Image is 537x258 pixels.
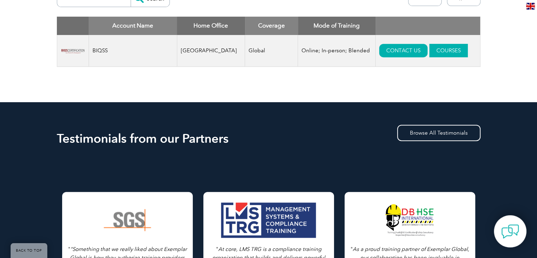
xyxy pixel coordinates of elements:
td: BIQSS [89,35,177,67]
a: CONTACT US [379,44,428,57]
td: [GEOGRAPHIC_DATA] [177,35,245,67]
th: Coverage: activate to sort column ascending [245,17,298,35]
img: en [526,3,535,10]
a: Browse All Testimonials [397,125,481,141]
th: : activate to sort column ascending [376,17,480,35]
a: COURSES [429,44,468,57]
img: 13dcf6a5-49c1-ed11-b597-0022481565fd-logo.png [61,39,85,63]
h2: Testimonials from our Partners [57,133,481,144]
td: Global [245,35,298,67]
th: Mode of Training: activate to sort column ascending [298,17,376,35]
img: contact-chat.png [501,223,519,240]
td: Online; In-person; Blended [298,35,376,67]
a: BACK TO TOP [11,243,47,258]
th: Account Name: activate to sort column descending [89,17,177,35]
th: Home Office: activate to sort column ascending [177,17,245,35]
